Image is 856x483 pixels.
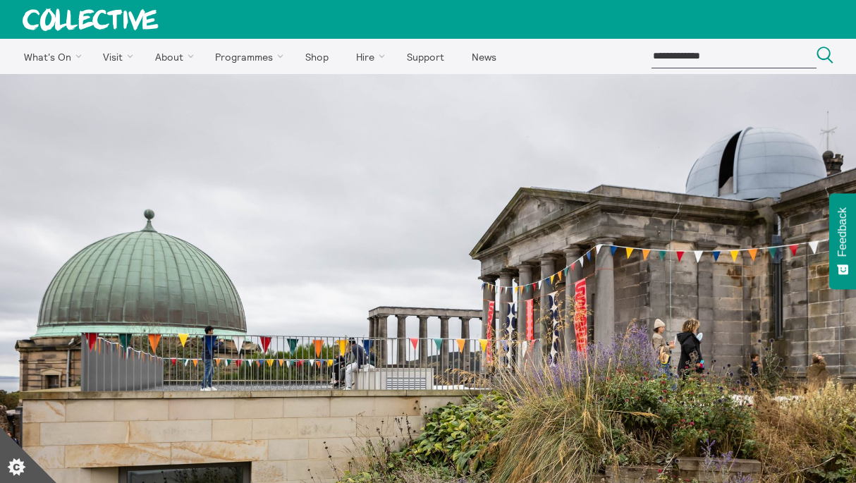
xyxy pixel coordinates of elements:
[829,193,856,289] button: Feedback - Show survey
[836,207,849,257] span: Feedback
[344,39,392,74] a: Hire
[394,39,456,74] a: Support
[203,39,291,74] a: Programmes
[142,39,200,74] a: About
[11,39,88,74] a: What's On
[293,39,341,74] a: Shop
[91,39,140,74] a: Visit
[459,39,508,74] a: News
